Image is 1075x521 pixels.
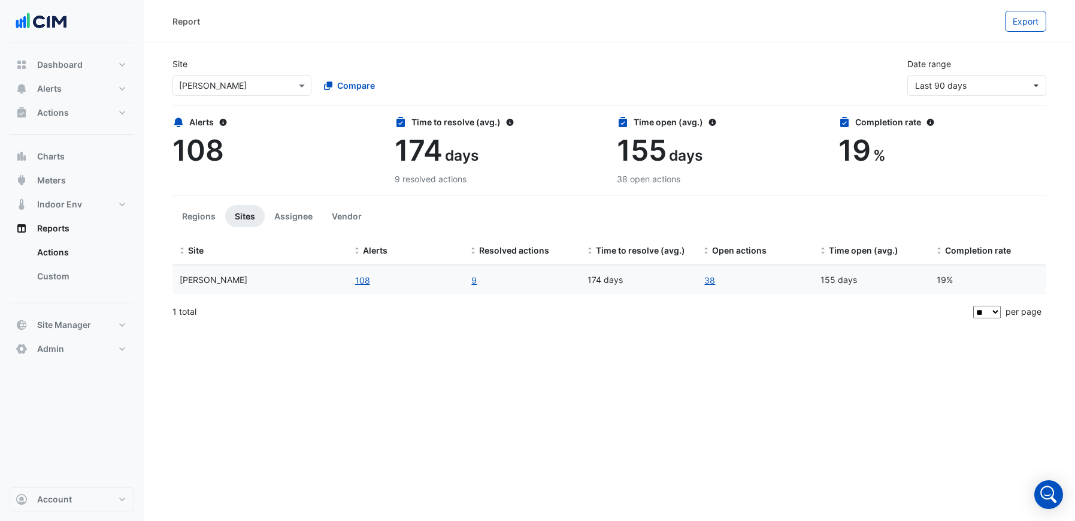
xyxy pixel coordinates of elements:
div: 9 resolved actions [395,173,602,185]
button: Dashboard [10,53,134,77]
div: Reports [10,240,134,293]
span: Export [1013,16,1038,26]
a: 38 [704,273,716,287]
div: 1 total [172,297,971,327]
app-icon: Charts [16,150,28,162]
div: 155 days [820,273,923,287]
span: Alerts [37,83,62,95]
button: Indoor Env [10,192,134,216]
button: Export [1005,11,1046,32]
span: Dashboard [37,59,83,71]
button: Compare [316,75,383,96]
button: Sites [225,205,265,227]
span: 155 [617,132,667,168]
span: Completion rate [945,245,1011,255]
span: Meters [37,174,66,186]
label: Site [172,58,187,70]
span: Charts [37,150,65,162]
span: % [873,146,886,164]
span: Site Manager [37,319,91,331]
span: Time open (avg.) [829,245,898,255]
a: Actions [28,240,134,264]
app-icon: Meters [16,174,28,186]
span: Open actions [712,245,767,255]
button: Reports [10,216,134,240]
button: Admin [10,337,134,361]
a: 9 [471,273,477,287]
div: Open Intercom Messenger [1034,480,1063,509]
button: Charts [10,144,134,168]
span: Compare [337,79,375,92]
app-icon: Dashboard [16,59,28,71]
div: Completion rate [838,116,1046,128]
app-icon: Alerts [16,83,28,95]
div: Report [172,15,200,28]
app-icon: Site Manager [16,319,28,331]
div: Alerts [172,116,380,128]
span: Account [37,493,72,505]
button: 108 [355,273,371,287]
span: Site [188,245,204,255]
button: Alerts [10,77,134,101]
span: Alerts [363,245,387,255]
span: 174 [395,132,443,168]
span: 20 Jun 25 - 18 Sep 25 [915,80,967,91]
span: Admin [37,343,64,355]
button: Last 90 days [907,75,1046,96]
button: Account [10,487,134,511]
app-icon: Indoor Env [16,198,28,210]
span: Time to resolve (avg.) [596,245,685,255]
span: Reports [37,222,69,234]
span: 108 [172,132,224,168]
app-icon: Actions [16,107,28,119]
div: 38 open actions [617,173,825,185]
span: days [669,146,702,164]
app-icon: Reports [16,222,28,234]
span: Indoor Env [37,198,82,210]
app-icon: Admin [16,343,28,355]
span: Resolved actions [479,245,549,255]
span: per page [1006,306,1041,317]
span: 19 [838,132,871,168]
button: Vendor [322,205,371,227]
a: Custom [28,264,134,288]
div: Time open (avg.) [617,116,825,128]
span: Depuy Raynham [180,275,247,285]
span: days [445,146,479,164]
div: Completion (%) = Resolved Actions / (Resolved Actions + Open Actions) [937,244,1039,258]
button: Regions [172,205,225,227]
label: Date range [907,58,951,70]
div: Time to resolve (avg.) [395,116,602,128]
span: Actions [37,107,69,119]
div: 19% [937,273,1039,287]
div: 174 days [588,273,690,287]
button: Actions [10,101,134,125]
button: Meters [10,168,134,192]
button: Assignee [265,205,322,227]
img: Company Logo [14,10,68,34]
button: Site Manager [10,313,134,337]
